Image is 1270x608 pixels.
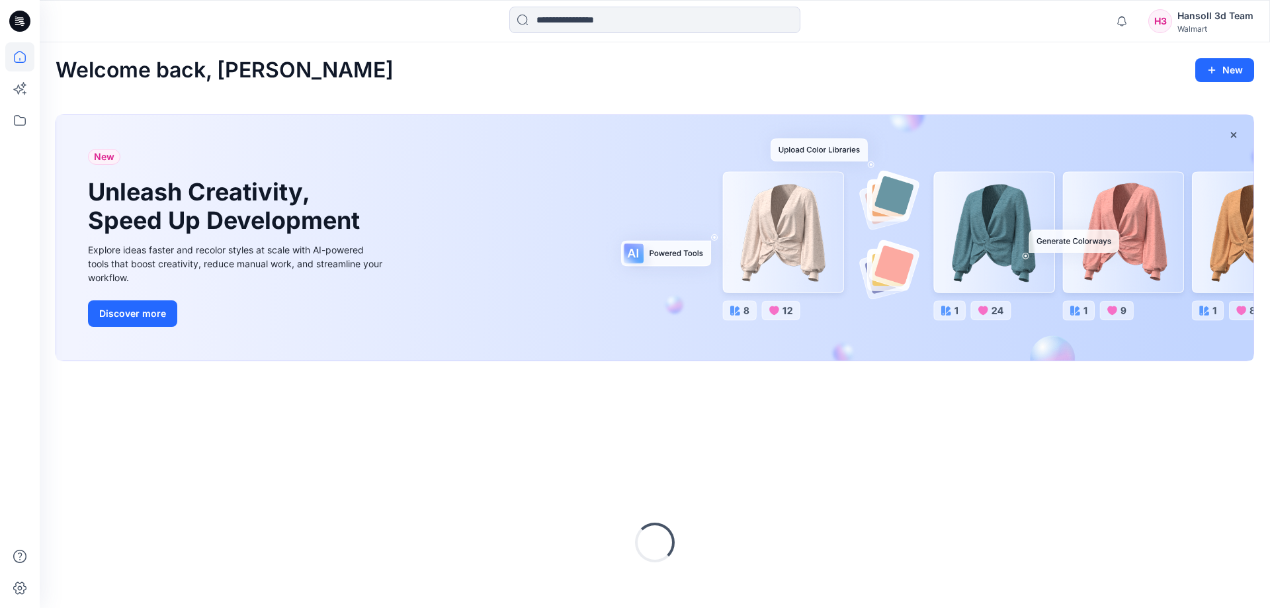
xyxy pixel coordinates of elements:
[1195,58,1254,82] button: New
[88,300,386,327] a: Discover more
[94,149,114,165] span: New
[1177,8,1253,24] div: Hansoll 3d Team
[88,243,386,284] div: Explore ideas faster and recolor styles at scale with AI-powered tools that boost creativity, red...
[88,178,366,235] h1: Unleash Creativity, Speed Up Development
[56,58,394,83] h2: Welcome back, [PERSON_NAME]
[1148,9,1172,33] div: H3
[88,300,177,327] button: Discover more
[1177,24,1253,34] div: Walmart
